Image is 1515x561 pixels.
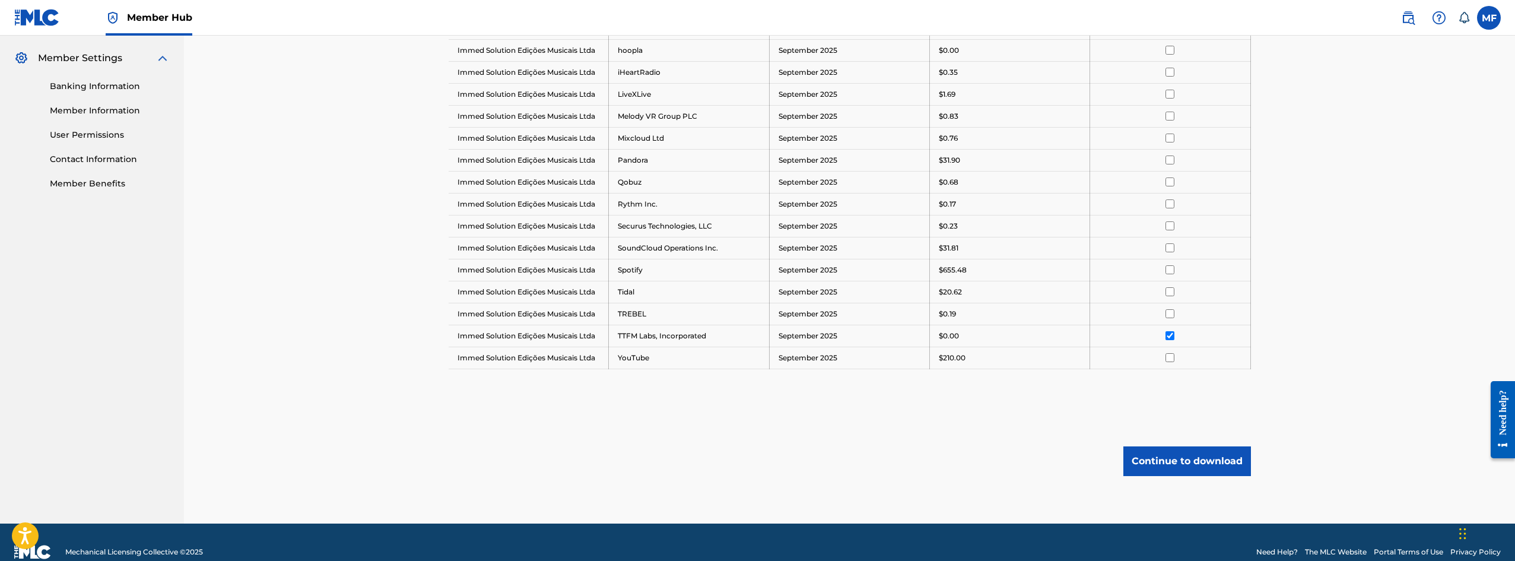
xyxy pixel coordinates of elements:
p: $0.83 [939,111,958,122]
p: $0.35 [939,67,958,78]
td: TREBEL [609,303,769,325]
td: September 2025 [769,105,929,127]
td: September 2025 [769,39,929,61]
td: Immed Solution Edições Musicais Ltda [449,347,609,369]
td: September 2025 [769,61,929,83]
a: User Permissions [50,129,170,141]
div: Arrastar [1459,516,1466,552]
td: Immed Solution Edições Musicais Ltda [449,39,609,61]
td: Immed Solution Edições Musicais Ltda [449,149,609,171]
td: Immed Solution Edições Musicais Ltda [449,303,609,325]
img: Top Rightsholder [106,11,120,25]
div: Notifications [1458,12,1470,24]
p: $0.17 [939,199,956,210]
td: September 2025 [769,193,929,215]
img: help [1432,11,1446,25]
p: $0.00 [939,45,959,56]
div: User Menu [1477,6,1501,30]
td: Immed Solution Edições Musicais Ltda [449,281,609,303]
td: SoundCloud Operations Inc. [609,237,769,259]
p: $655.48 [939,265,967,275]
span: Member Hub [127,11,192,24]
td: Immed Solution Edições Musicais Ltda [449,105,609,127]
td: September 2025 [769,259,929,281]
td: Mixcloud Ltd [609,127,769,149]
p: $0.00 [939,331,959,341]
td: Immed Solution Edições Musicais Ltda [449,83,609,105]
td: iHeartRadio [609,61,769,83]
td: Immed Solution Edições Musicais Ltda [449,259,609,281]
a: Member Benefits [50,178,170,190]
img: logo [14,545,51,559]
p: $0.19 [939,309,956,319]
p: $210.00 [939,353,965,363]
a: Member Information [50,104,170,117]
td: September 2025 [769,149,929,171]
td: Immed Solution Edições Musicais Ltda [449,193,609,215]
span: Mechanical Licensing Collective © 2025 [65,547,203,557]
a: Banking Information [50,80,170,93]
td: September 2025 [769,325,929,347]
td: September 2025 [769,303,929,325]
td: September 2025 [769,281,929,303]
p: $1.69 [939,89,955,100]
p: $0.76 [939,133,958,144]
td: September 2025 [769,127,929,149]
a: Contact Information [50,153,170,166]
p: $0.68 [939,177,958,188]
img: MLC Logo [14,9,60,26]
td: September 2025 [769,215,929,237]
td: TTFM Labs, Incorporated [609,325,769,347]
p: $0.23 [939,221,958,232]
span: Member Settings [38,51,122,65]
iframe: Chat Widget [1456,504,1515,561]
p: $20.62 [939,287,962,297]
td: Immed Solution Edições Musicais Ltda [449,127,609,149]
td: Immed Solution Edições Musicais Ltda [449,237,609,259]
td: Immed Solution Edições Musicais Ltda [449,325,609,347]
a: Need Help? [1256,547,1298,557]
td: LiveXLive [609,83,769,105]
p: $31.90 [939,155,960,166]
td: Tidal [609,281,769,303]
img: search [1401,11,1415,25]
td: Immed Solution Edições Musicais Ltda [449,61,609,83]
iframe: Resource Center [1482,372,1515,468]
td: Securus Technologies, LLC [609,215,769,237]
div: Help [1427,6,1451,30]
td: hoopla [609,39,769,61]
td: September 2025 [769,347,929,369]
button: Continue to download [1123,446,1251,476]
td: September 2025 [769,237,929,259]
a: Portal Terms of Use [1374,547,1443,557]
td: Pandora [609,149,769,171]
p: $31.81 [939,243,958,253]
td: Qobuz [609,171,769,193]
td: September 2025 [769,83,929,105]
div: Widget de chat [1456,504,1515,561]
td: Rythm Inc. [609,193,769,215]
td: YouTube [609,347,769,369]
img: Member Settings [14,51,28,65]
a: Public Search [1396,6,1420,30]
td: September 2025 [769,171,929,193]
a: The MLC Website [1305,547,1367,557]
td: Immed Solution Edições Musicais Ltda [449,171,609,193]
img: expand [155,51,170,65]
td: Spotify [609,259,769,281]
td: Melody VR Group PLC [609,105,769,127]
td: Immed Solution Edições Musicais Ltda [449,215,609,237]
a: Privacy Policy [1450,547,1501,557]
